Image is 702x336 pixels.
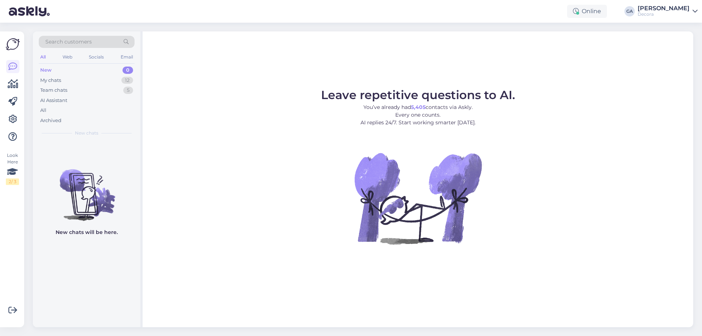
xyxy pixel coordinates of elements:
div: New [40,67,52,74]
div: Email [119,52,135,62]
p: New chats will be here. [56,229,118,236]
img: Askly Logo [6,37,20,51]
a: [PERSON_NAME]Decora [638,5,698,17]
img: No Chat active [352,132,484,264]
div: My chats [40,77,61,84]
b: 5,405 [411,104,426,110]
span: Search customers [45,38,92,46]
div: Team chats [40,87,67,94]
div: Socials [87,52,105,62]
span: Leave repetitive questions to AI. [321,88,515,102]
div: [PERSON_NAME] [638,5,690,11]
span: New chats [75,130,98,136]
div: 0 [122,67,133,74]
div: Online [567,5,607,18]
div: 12 [121,77,133,84]
div: All [39,52,47,62]
div: All [40,107,46,114]
img: No chats [33,156,140,222]
div: Archived [40,117,61,124]
div: Web [61,52,74,62]
div: AI Assistant [40,97,67,104]
div: 5 [123,87,133,94]
div: Decora [638,11,690,17]
p: You’ve already had contacts via Askly. Every one counts. AI replies 24/7. Start working smarter [... [321,103,515,127]
div: 2 / 3 [6,178,19,185]
div: Look Here [6,152,19,185]
div: GA [624,6,635,16]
